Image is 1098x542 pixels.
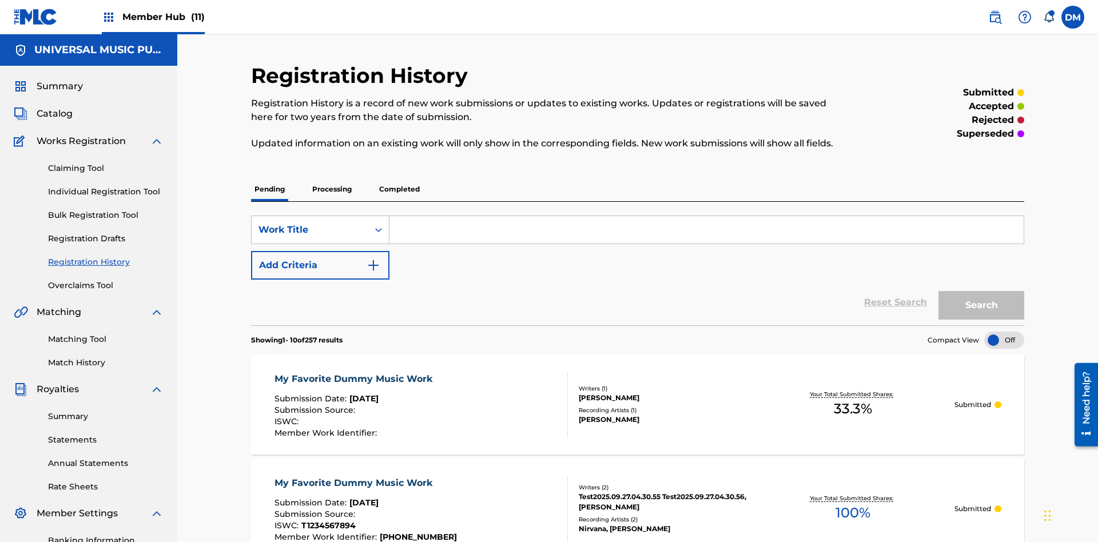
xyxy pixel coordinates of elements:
[834,398,872,419] span: 33.3 %
[836,503,870,523] span: 100 %
[251,354,1024,455] a: My Favorite Dummy Music WorkSubmission Date:[DATE]Submission Source:ISWC:Member Work Identifier:W...
[274,428,380,438] span: Member Work Identifier :
[150,382,164,396] img: expand
[48,457,164,469] a: Annual Statements
[1013,6,1036,29] div: Help
[37,507,118,520] span: Member Settings
[122,10,205,23] span: Member Hub
[34,43,164,57] h5: UNIVERSAL MUSIC PUB GROUP
[37,382,79,396] span: Royalties
[251,137,846,150] p: Updated information on an existing work will only show in the corresponding fields. New work subm...
[251,251,389,280] button: Add Criteria
[48,280,164,292] a: Overclaims Tool
[376,177,423,201] p: Completed
[48,434,164,446] a: Statements
[14,9,58,25] img: MLC Logo
[380,532,457,542] span: [PHONE_NUMBER]
[579,415,751,425] div: [PERSON_NAME]
[274,416,301,427] span: ISWC :
[957,127,1014,141] p: superseded
[963,86,1014,99] p: submitted
[14,107,27,121] img: Catalog
[14,79,27,93] img: Summary
[579,524,751,534] div: Nirvana, [PERSON_NAME]
[258,223,361,237] div: Work Title
[274,497,349,508] span: Submission Date :
[1066,358,1098,452] iframe: Resource Center
[48,162,164,174] a: Claiming Tool
[274,476,457,490] div: My Favorite Dummy Music Work
[301,520,356,531] span: T1234567894
[928,335,979,345] span: Compact View
[972,113,1014,127] p: rejected
[954,504,991,514] p: Submitted
[14,382,27,396] img: Royalties
[1043,11,1055,23] div: Notifications
[1061,6,1084,29] div: User Menu
[150,507,164,520] img: expand
[102,10,116,24] img: Top Rightsholders
[579,384,751,393] div: Writers ( 1 )
[579,393,751,403] div: [PERSON_NAME]
[14,43,27,57] img: Accounts
[309,177,355,201] p: Processing
[150,305,164,319] img: expand
[251,97,846,124] p: Registration History is a record of new work submissions or updates to existing works. Updates or...
[14,107,73,121] a: CatalogCatalog
[37,79,83,93] span: Summary
[48,357,164,369] a: Match History
[988,10,1002,24] img: search
[274,372,438,386] div: My Favorite Dummy Music Work
[349,497,379,508] span: [DATE]
[37,305,81,319] span: Matching
[251,177,288,201] p: Pending
[969,99,1014,113] p: accepted
[349,393,379,404] span: [DATE]
[579,515,751,524] div: Recording Artists ( 2 )
[984,6,1006,29] a: Public Search
[579,492,751,512] div: Test2025.09.27.04.30.55 Test2025.09.27.04.30.56, [PERSON_NAME]
[14,305,28,319] img: Matching
[48,209,164,221] a: Bulk Registration Tool
[37,134,126,148] span: Works Registration
[14,79,83,93] a: SummarySummary
[274,393,349,404] span: Submission Date :
[14,507,27,520] img: Member Settings
[251,63,474,89] h2: Registration History
[274,532,380,542] span: Member Work Identifier :
[579,406,751,415] div: Recording Artists ( 1 )
[1044,499,1051,533] div: Drag
[579,483,751,492] div: Writers ( 2 )
[1018,10,1032,24] img: help
[274,509,358,519] span: Submission Source :
[48,411,164,423] a: Summary
[48,233,164,245] a: Registration Drafts
[954,400,991,410] p: Submitted
[251,216,1024,325] form: Search Form
[274,520,301,531] span: ISWC :
[14,134,29,148] img: Works Registration
[274,405,358,415] span: Submission Source :
[48,333,164,345] a: Matching Tool
[48,186,164,198] a: Individual Registration Tool
[251,335,343,345] p: Showing 1 - 10 of 257 results
[150,134,164,148] img: expand
[1041,487,1098,542] iframe: Chat Widget
[191,11,205,22] span: (11)
[810,494,896,503] p: Your Total Submitted Shares:
[810,390,896,398] p: Your Total Submitted Shares:
[48,256,164,268] a: Registration History
[48,481,164,493] a: Rate Sheets
[37,107,73,121] span: Catalog
[367,258,380,272] img: 9d2ae6d4665cec9f34b9.svg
